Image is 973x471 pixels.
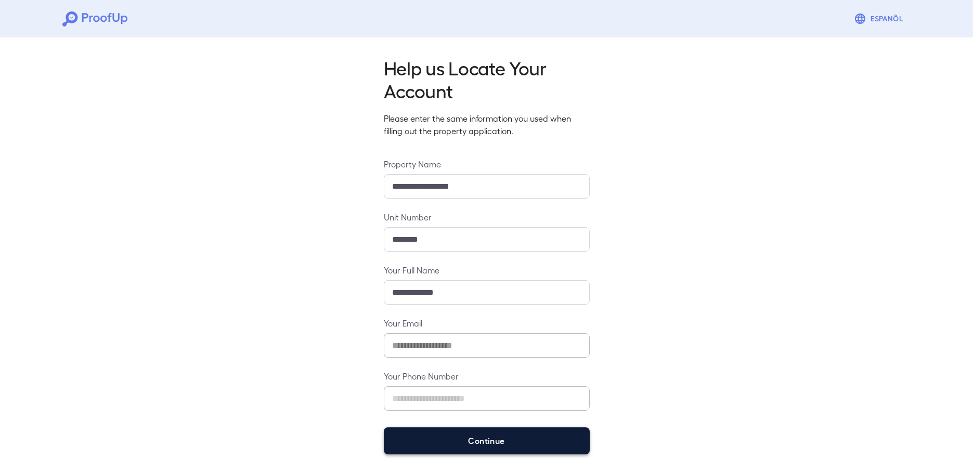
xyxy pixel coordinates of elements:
[384,317,590,329] label: Your Email
[384,158,590,170] label: Property Name
[384,264,590,276] label: Your Full Name
[384,427,590,454] button: Continue
[384,211,590,223] label: Unit Number
[850,8,911,29] button: Espanõl
[384,370,590,382] label: Your Phone Number
[384,112,590,137] p: Please enter the same information you used when filling out the property application.
[384,56,590,102] h2: Help us Locate Your Account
